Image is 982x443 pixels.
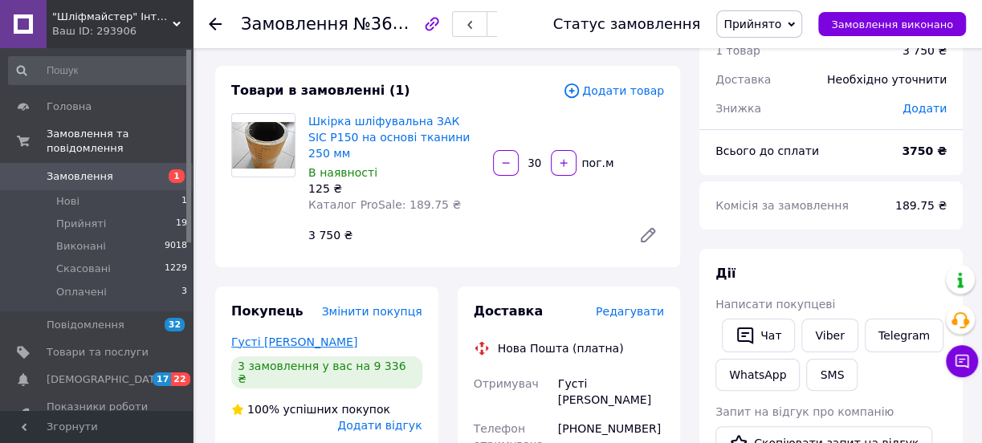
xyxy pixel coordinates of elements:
[56,239,106,254] span: Виконані
[865,319,943,352] a: Telegram
[322,305,422,318] span: Змінити покупця
[56,194,79,209] span: Нові
[578,155,616,171] div: пог.м
[176,217,187,231] span: 19
[555,369,667,414] div: Густі [PERSON_NAME]
[231,356,422,388] div: 3 замовлення у вас на 9 336 ₴
[231,83,410,98] span: Товари в замовленні (1)
[715,73,771,86] span: Доставка
[831,18,953,30] span: Замовлення виконано
[171,372,189,386] span: 22
[715,144,819,157] span: Всього до сплати
[231,303,304,319] span: Покупець
[47,100,92,114] span: Головна
[209,16,222,32] div: Повернутися назад
[231,335,357,348] a: Густі [PERSON_NAME]
[181,285,187,299] span: 3
[232,122,295,169] img: Шкірка шліфувальна ЗАК SIC Р150 на основі тканини 250 мм
[596,305,664,318] span: Редагувати
[806,359,858,391] button: SMS
[56,262,111,276] span: Скасовані
[47,400,149,429] span: Показники роботи компанії
[563,82,664,100] span: Додати товар
[817,62,956,97] div: Необхідно уточнити
[308,166,377,179] span: В наявності
[723,18,781,30] span: Прийнято
[715,405,894,418] span: Запит на відгук про компанію
[56,285,107,299] span: Оплачені
[895,199,947,212] span: 189.75 ₴
[165,318,185,331] span: 32
[715,359,800,391] a: WhatsApp
[715,266,735,281] span: Дії
[308,181,480,197] div: 125 ₴
[308,115,470,160] a: Шкірка шліфувальна ЗАК SIC Р150 на основі тканини 250 мм
[474,303,544,319] span: Доставка
[474,377,539,390] span: Отримувач
[165,239,187,254] span: 9018
[8,56,189,85] input: Пошук
[52,10,173,24] span: "Шліфмайстер" Інтернет-магазин
[722,319,795,352] button: Чат
[494,340,628,356] div: Нова Пошта (платна)
[302,224,625,246] div: 3 750 ₴
[632,219,664,251] a: Редагувати
[902,144,947,157] b: 3750 ₴
[903,102,947,115] span: Додати
[241,14,348,34] span: Замовлення
[337,419,422,432] span: Додати відгук
[231,401,390,417] div: успішних покупок
[715,102,761,115] span: Знижка
[47,169,113,184] span: Замовлення
[47,345,149,360] span: Товари та послуги
[553,16,701,32] div: Статус замовлення
[153,372,171,386] span: 17
[818,12,966,36] button: Замовлення виконано
[946,345,978,377] button: Чат з покупцем
[247,403,279,416] span: 100%
[801,319,858,352] a: Viber
[181,194,187,209] span: 1
[169,169,185,183] span: 1
[47,318,124,332] span: Повідомлення
[715,298,835,311] span: Написати покупцеві
[715,199,849,212] span: Комісія за замовлення
[715,44,760,57] span: 1 товар
[47,372,165,387] span: [DEMOGRAPHIC_DATA]
[52,24,193,39] div: Ваш ID: 293906
[47,127,193,156] span: Замовлення та повідомлення
[56,217,106,231] span: Прийняті
[165,262,187,276] span: 1229
[903,43,947,59] div: 3 750 ₴
[353,14,467,34] span: №361565728
[308,198,461,211] span: Каталог ProSale: 189.75 ₴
